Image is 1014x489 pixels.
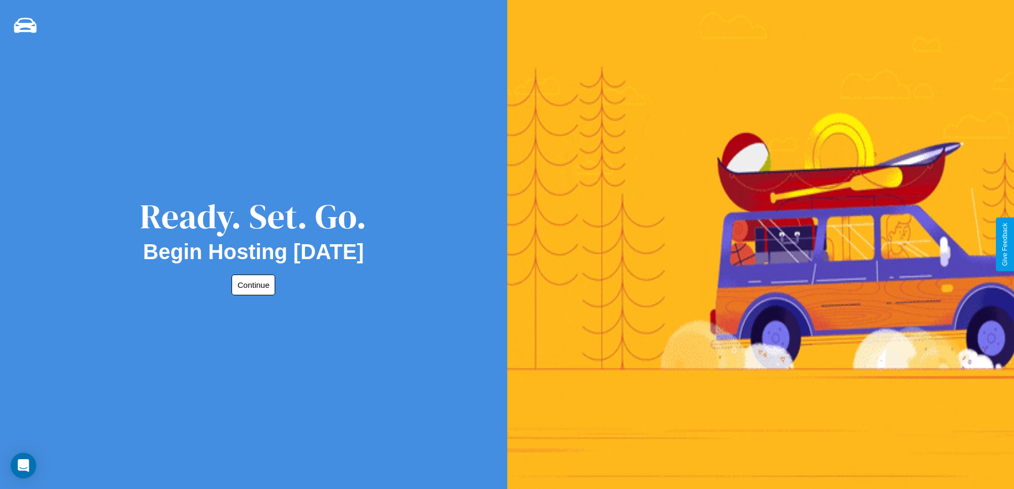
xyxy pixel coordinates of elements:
[143,240,364,264] h2: Begin Hosting [DATE]
[1001,223,1009,266] div: Give Feedback
[232,275,275,295] button: Continue
[140,193,367,240] div: Ready. Set. Go.
[11,453,36,478] div: Open Intercom Messenger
